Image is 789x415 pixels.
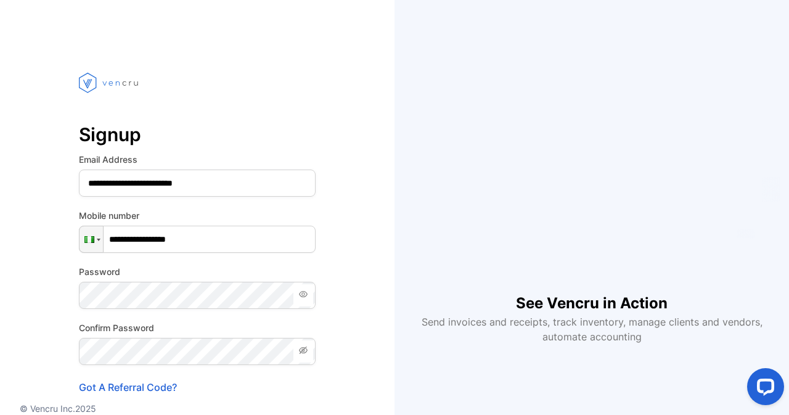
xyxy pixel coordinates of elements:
p: Signup [79,120,316,149]
div: Nigeria: + 234 [80,226,103,252]
p: Send invoices and receipts, track inventory, manage clients and vendors, automate accounting [414,314,769,344]
p: Got A Referral Code? [79,380,316,395]
iframe: LiveChat chat widget [737,363,789,415]
img: vencru logo [79,49,141,116]
h1: See Vencru in Action [516,273,668,314]
label: Confirm Password [79,321,316,334]
label: Mobile number [79,209,316,222]
label: Password [79,265,316,278]
iframe: YouTube video player [434,72,750,273]
label: Email Address [79,153,316,166]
